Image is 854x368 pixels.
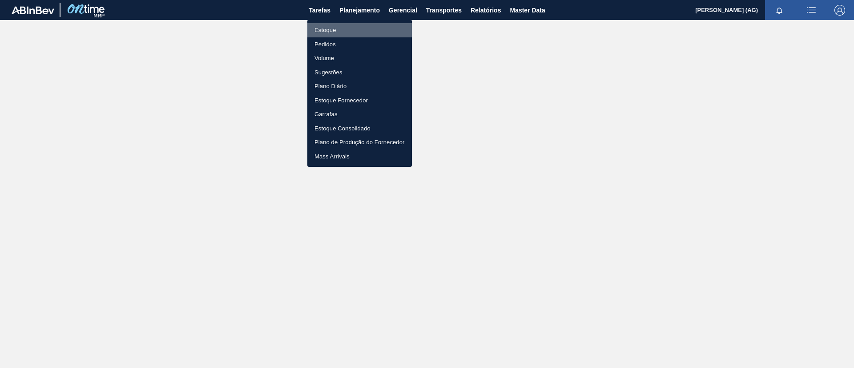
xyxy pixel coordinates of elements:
a: Estoque [307,23,412,37]
a: Volume [307,51,412,65]
a: Estoque Consolidado [307,121,412,136]
a: Mass Arrivals [307,150,412,164]
a: Sugestões [307,65,412,80]
a: Garrafas [307,107,412,121]
a: Pedidos [307,37,412,52]
a: Plano de Produção do Fornecedor [307,135,412,150]
a: Estoque Fornecedor [307,93,412,108]
a: Plano Diário [307,79,412,93]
